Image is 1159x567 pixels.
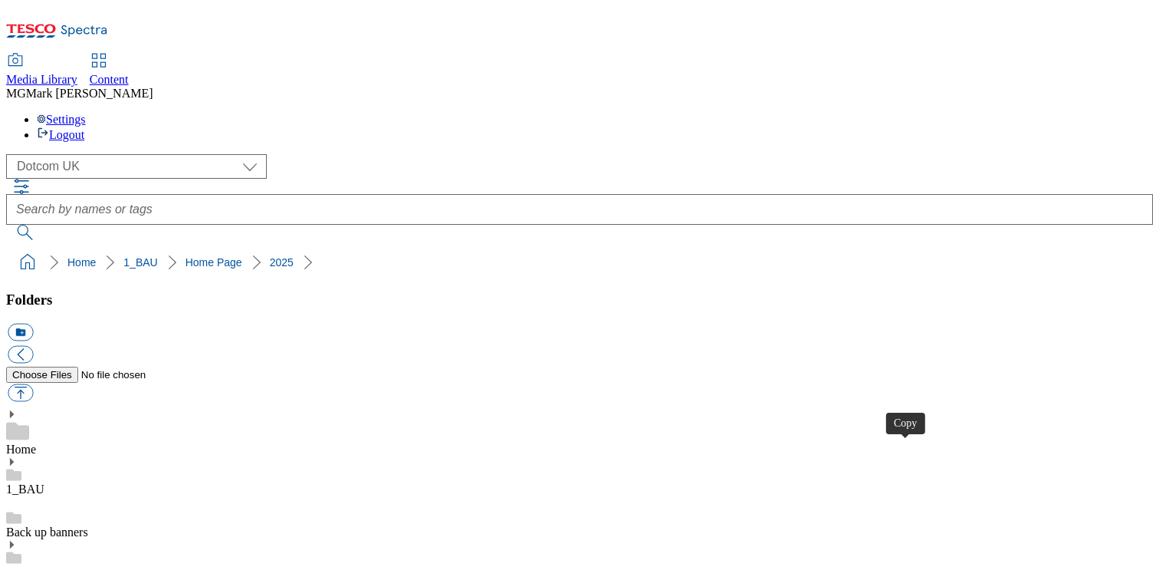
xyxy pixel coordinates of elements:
a: Content [90,54,129,87]
a: Media Library [6,54,77,87]
a: 2025 [270,256,294,269]
span: Content [90,73,129,86]
a: Back up banners [6,526,88,539]
span: Media Library [6,73,77,86]
h3: Folders [6,292,1153,308]
a: 1_BAU [123,256,157,269]
a: 1_BAU [6,483,44,496]
a: Settings [37,113,86,126]
a: Home [6,443,36,456]
span: Mark [PERSON_NAME] [26,87,153,100]
nav: breadcrumb [6,248,1153,277]
a: Home [67,256,96,269]
a: Logout [37,128,84,141]
span: MG [6,87,26,100]
a: Home Page [186,256,242,269]
a: home [15,250,40,275]
input: Search by names or tags [6,194,1153,225]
